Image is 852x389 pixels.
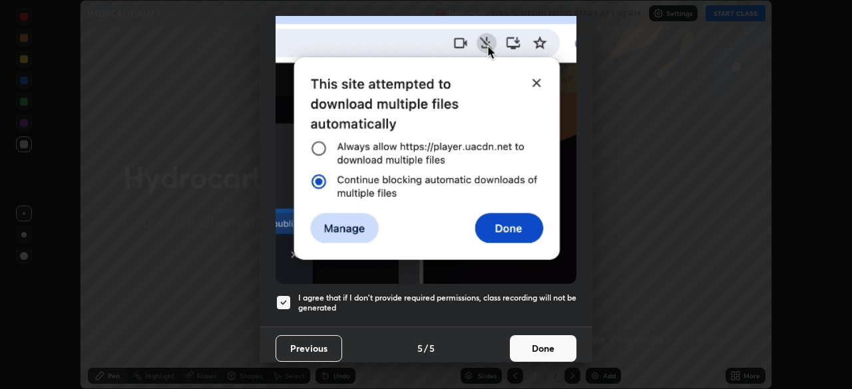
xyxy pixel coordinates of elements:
button: Done [510,335,576,362]
h4: 5 [429,341,435,355]
h4: 5 [417,341,423,355]
button: Previous [276,335,342,362]
h5: I agree that if I don't provide required permissions, class recording will not be generated [298,293,576,313]
h4: / [424,341,428,355]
